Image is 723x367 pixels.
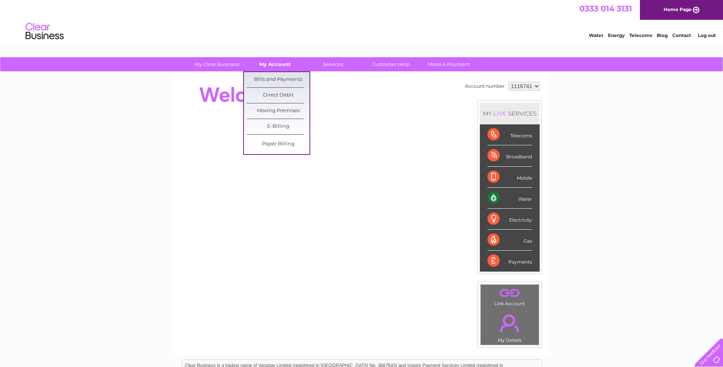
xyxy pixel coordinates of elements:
[487,145,532,166] div: Broadband
[608,32,625,38] a: Energy
[182,4,542,37] div: Clear Business is a trading name of Verastar Limited (registered in [GEOGRAPHIC_DATA] No. 3667643...
[480,308,539,345] td: My Details
[487,188,532,209] div: Water
[186,57,248,71] a: My Clear Business
[247,103,309,119] a: Moving Premises
[463,80,507,93] td: Account number
[483,310,537,336] a: .
[244,57,306,71] a: My Account
[247,88,309,103] a: Direct Debit
[487,209,532,230] div: Electricity
[359,57,422,71] a: Customer Help
[247,119,309,134] a: E-Billing
[492,110,508,117] div: LIVE
[25,20,64,43] img: logo.png
[672,32,691,38] a: Contact
[247,137,309,152] a: Paper Billing
[487,230,532,251] div: Gas
[698,32,716,38] a: Log out
[579,4,632,13] a: 0333 014 3131
[487,167,532,188] div: Mobile
[417,57,480,71] a: Make A Payment
[483,287,537,300] a: .
[480,284,539,308] td: Link Account
[487,251,532,271] div: Payments
[247,72,309,87] a: Bills and Payments
[629,32,652,38] a: Telecoms
[301,57,364,71] a: Services
[657,32,668,38] a: Blog
[589,32,603,38] a: Water
[480,103,540,124] div: MY SERVICES
[487,124,532,145] div: Telecoms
